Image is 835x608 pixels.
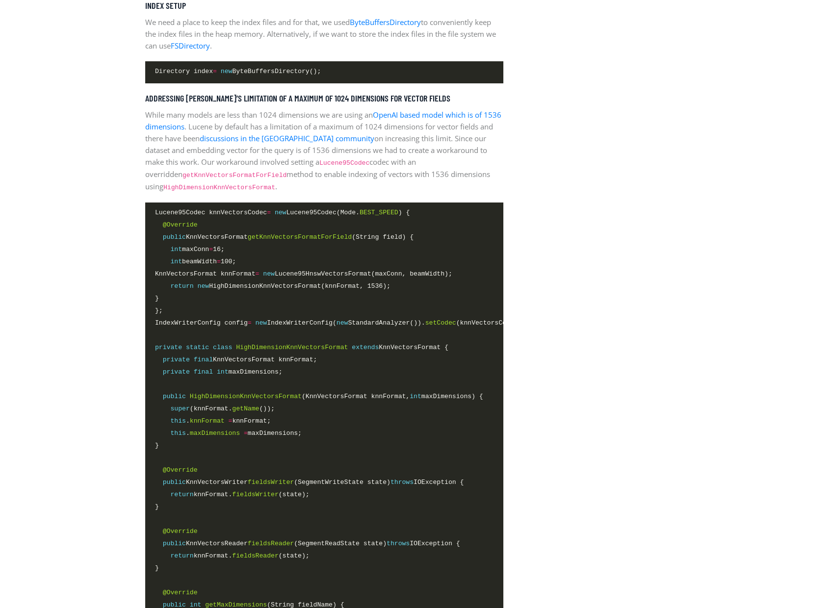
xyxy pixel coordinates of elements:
span: final [194,356,213,363]
span: new [221,68,233,75]
a: ByteBuffersDirectory [350,17,421,27]
span: extends [352,344,379,351]
span: knnFormat. (state); [155,489,310,500]
span: getKnnVectorsFormatForField [248,233,352,241]
span: int [170,258,182,265]
code: Lucene95Codec [319,159,369,167]
h5: Addressing [PERSON_NAME]’s limitation of a maximum of 1024 dimensions for vector fields [145,93,503,104]
span: new [198,282,209,290]
span: new [263,270,275,278]
span: } [155,293,159,304]
span: int [410,393,421,400]
span: = [213,68,217,75]
span: @Override [163,528,198,535]
span: . maxDimensions; [155,428,302,438]
span: public [163,233,186,241]
span: = [244,430,248,437]
span: int [170,246,182,253]
span: HighDimensionKnnVectorsFormat(knnFormat, 1536); [155,281,391,291]
a: OpenAI based model which is of 1536 dimensions [145,110,501,131]
span: super [170,405,189,412]
span: (KnnVectorsFormat knnFormat, maxDimensions) { [155,391,483,402]
span: maxConn 16; [155,244,225,254]
span: fieldsWriter [248,479,294,486]
code: getKnnVectorsFormatForField [183,172,287,179]
span: = [256,270,260,278]
span: } [155,440,159,451]
span: = [267,209,271,216]
span: fieldsReader [232,552,278,559]
span: public [163,393,186,400]
span: maxDimensions [190,430,240,437]
span: = [217,258,221,265]
span: private [163,368,190,376]
span: static [186,344,209,351]
span: return [170,491,193,498]
span: fieldsWriter [232,491,278,498]
span: getName [232,405,259,412]
span: public [163,540,186,547]
span: Directory index ByteBuffersDirectory(); [155,66,321,76]
a: FSDirectory [171,41,210,51]
a: discussions in the [GEOGRAPHIC_DATA] community [200,133,374,143]
span: IndexWriterConfig config IndexWriterConfig( StandardAnalyzer()). (knnVectorsCodec); [155,318,525,328]
span: maxDimensions; [155,367,283,377]
span: KnnVectorsReader (SegmentReadState state) IOException { [155,538,460,549]
span: new [256,319,267,327]
span: beamWidth 100; [155,256,236,267]
span: } [155,563,159,573]
span: fieldsReader [248,540,294,547]
span: @Override [163,466,198,474]
h5: Index Setup [145,0,503,11]
span: = [209,246,213,253]
span: public [163,479,186,486]
span: class [213,344,232,351]
span: throws [391,479,414,486]
span: BEST_SPEED [360,209,398,216]
span: HighDimensionKnnVectorsFormat [190,393,302,400]
span: return [170,552,193,559]
span: this [170,417,185,425]
span: knnFormat. (state); [155,551,310,561]
span: private [163,356,190,363]
span: int [217,368,229,376]
span: Lucene95Codec knnVectorsCodec Lucene95Codec(Mode. ) { [155,207,410,218]
span: this [170,430,185,437]
span: @Override [163,589,198,596]
span: knnFormat [190,417,225,425]
span: new [275,209,287,216]
span: @Override [163,221,198,228]
span: = [229,417,233,425]
span: KnnVectorsFormat knnFormat Lucene95HnswVectorsFormat(maxConn, beamWidth); [155,269,452,279]
span: . knnFormat; [155,416,271,426]
span: new [337,319,348,327]
span: final [194,368,213,376]
span: KnnVectorsFormat knnFormat; [155,355,317,365]
span: } [155,502,159,512]
p: We need a place to keep the index files and for that, we used to conveniently keep the index file... [145,16,503,51]
span: private [155,344,182,351]
span: setCodec [425,319,456,327]
span: }; [155,305,163,316]
span: return [170,282,193,290]
span: KnnVectorsWriter (SegmentWriteState state) IOException { [155,477,464,487]
span: throws [387,540,410,547]
code: HighDimensionKnnVectorsFormat [163,184,275,191]
span: KnnVectorsFormat (String field) { [155,232,414,242]
p: While many models are less than 1024 dimensions we are using an . Lucene by default has a limitat... [145,109,503,193]
span: KnnVectorsFormat { [155,342,448,353]
span: (knnFormat. ()); [155,404,275,414]
span: = [248,319,252,327]
span: HighDimensionKnnVectorsFormat [236,344,348,351]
